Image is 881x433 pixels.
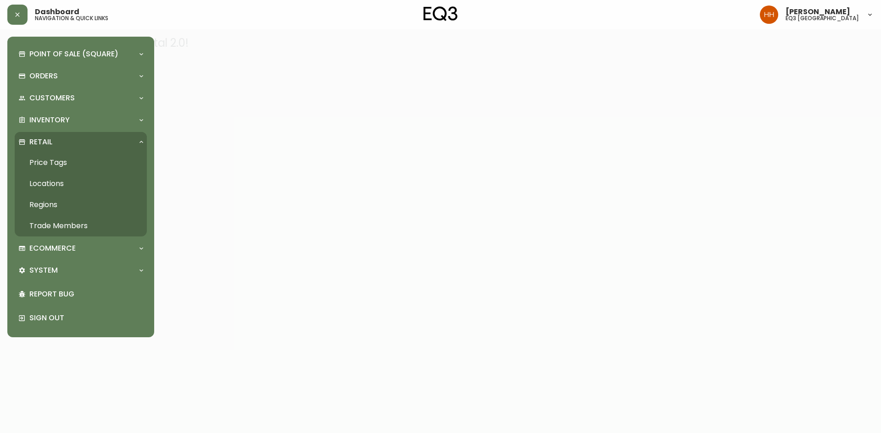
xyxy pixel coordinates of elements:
span: [PERSON_NAME] [786,8,850,16]
p: Customers [29,93,75,103]
div: System [15,260,147,280]
p: Retail [29,137,52,147]
p: Point of Sale (Square) [29,49,118,59]
h5: eq3 [GEOGRAPHIC_DATA] [786,16,859,21]
img: logo [424,6,457,21]
p: Orders [29,71,58,81]
a: Trade Members [15,215,147,236]
div: Retail [15,132,147,152]
a: Locations [15,173,147,194]
p: Ecommerce [29,243,76,253]
p: System [29,265,58,275]
div: Orders [15,66,147,86]
p: Report Bug [29,289,143,299]
a: Regions [15,194,147,215]
p: Sign Out [29,313,143,323]
div: Customers [15,88,147,108]
span: Dashboard [35,8,79,16]
div: Report Bug [15,282,147,306]
h5: navigation & quick links [35,16,108,21]
a: Price Tags [15,152,147,173]
div: Inventory [15,110,147,130]
div: Point of Sale (Square) [15,44,147,64]
p: Inventory [29,115,70,125]
img: 6b766095664b4c6b511bd6e414aa3971 [760,5,778,24]
div: Ecommerce [15,238,147,258]
div: Sign Out [15,306,147,330]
